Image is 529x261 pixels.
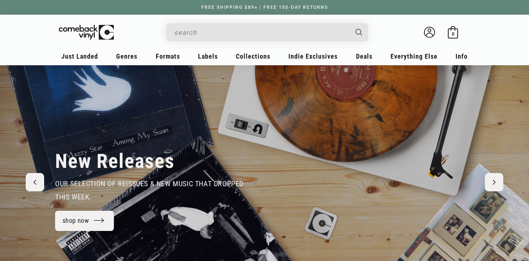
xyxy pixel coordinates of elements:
[288,52,338,60] span: Indie Exclusives
[174,25,348,40] input: search
[349,23,369,41] button: Search
[356,52,373,60] span: Deals
[485,173,503,191] button: Next slide
[391,52,438,60] span: Everything Else
[61,52,98,60] span: Just Landed
[194,5,335,10] a: FREE SHIPPING $89+ | FREE 100-DAY RETURNS
[55,179,244,201] span: our selection of reissues & new music that dropped this week.
[456,52,468,60] span: Info
[236,52,270,60] span: Collections
[452,31,454,37] span: 0
[166,23,368,41] div: Search
[156,52,180,60] span: Formats
[26,173,44,191] button: Previous slide
[198,52,218,60] span: Labels
[116,52,137,60] span: Genres
[55,149,175,173] h2: New Releases
[55,211,114,231] a: shop now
